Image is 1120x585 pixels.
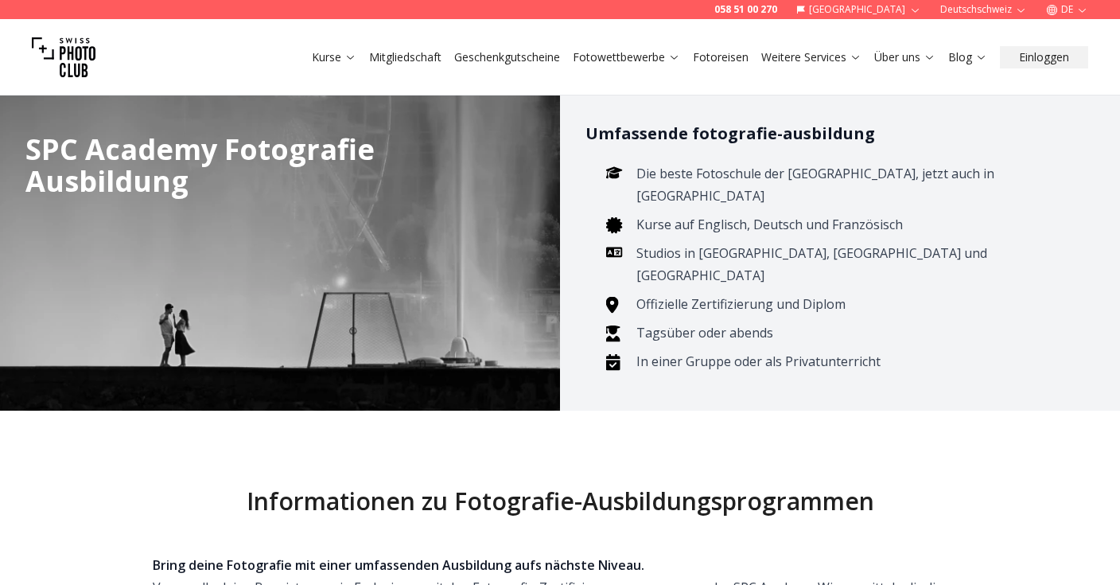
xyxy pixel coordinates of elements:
a: Kurse [312,49,356,65]
div: SPC Academy Fotografie Ausbildung [25,134,484,197]
a: Geschenkgutscheine [454,49,560,65]
li: In einer Gruppe oder als Privatunterricht [632,350,1069,372]
h2: Informationen zu Fotografie-Ausbildungsprogrammen [64,487,1056,516]
li: Die beste Fotoschule der [GEOGRAPHIC_DATA], jetzt auch in [GEOGRAPHIC_DATA] [632,162,1069,207]
h3: Umfassende fotografie-ausbildung [585,121,1095,146]
button: Geschenkgutscheine [448,46,566,68]
button: Fotowettbewerbe [566,46,686,68]
button: Fotoreisen [686,46,755,68]
strong: Bring deine Fotografie mit einer umfassenden Ausbildung aufs nächste Niveau. [153,556,644,574]
button: Weitere Services [755,46,868,68]
button: Kurse [305,46,363,68]
button: Blog [942,46,994,68]
li: Kurse auf Englisch, Deutsch und Französisch [632,213,1069,236]
li: Tagsüber oder abends [632,322,1069,344]
a: Über uns [874,49,935,65]
a: 058 51 00 270 [714,3,777,16]
button: Mitgliedschaft [363,46,448,68]
a: Fotowettbewerbe [573,49,680,65]
a: Mitgliedschaft [369,49,441,65]
a: Fotoreisen [693,49,749,65]
img: Swiss photo club [32,25,95,89]
button: Einloggen [1000,46,1088,68]
a: Blog [948,49,987,65]
a: Weitere Services [761,49,861,65]
li: Studios in [GEOGRAPHIC_DATA], [GEOGRAPHIC_DATA] und [GEOGRAPHIC_DATA] [632,242,1069,287]
li: Offizielle Zertifizierung und Diplom [632,293,1069,315]
button: Über uns [868,46,942,68]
